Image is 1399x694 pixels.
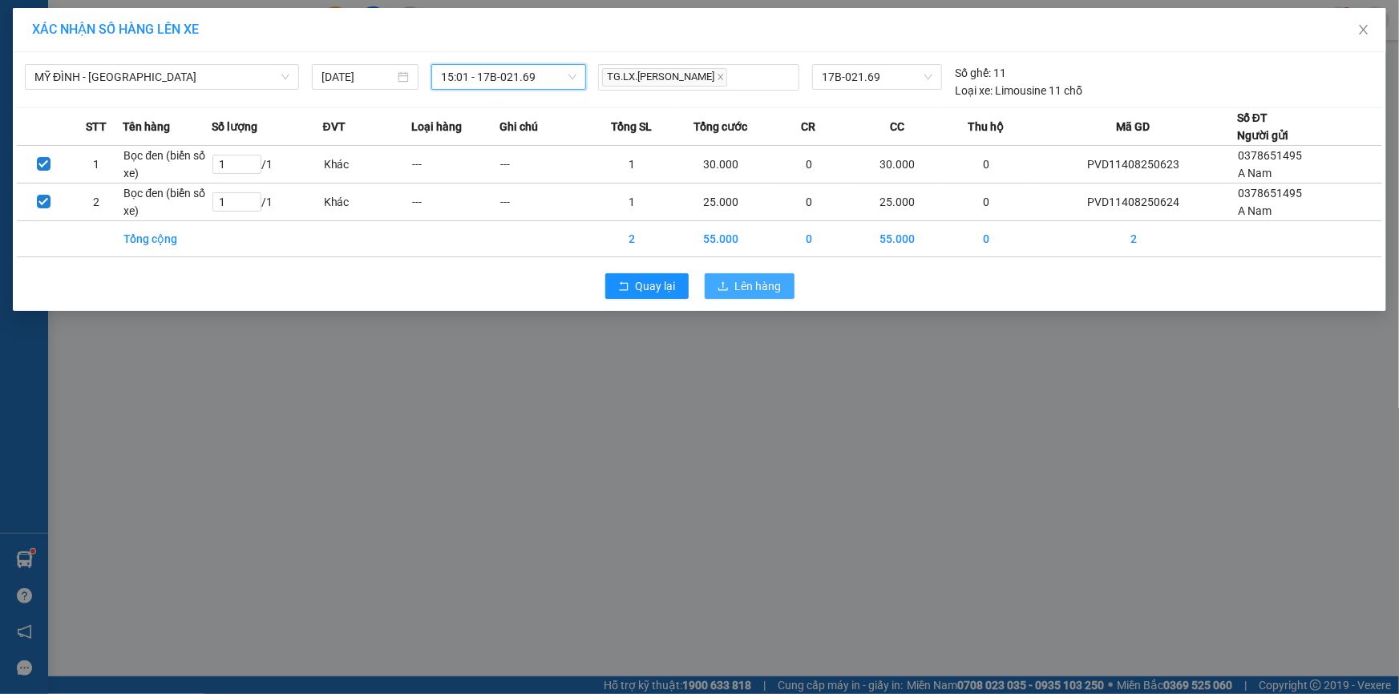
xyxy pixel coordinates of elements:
td: 0 [765,146,853,184]
td: 1 [588,184,677,221]
span: Tổng SL [612,118,653,135]
span: 0378651495 [1238,187,1302,200]
td: Khác [323,184,411,221]
span: TG.LX.[PERSON_NAME] [602,68,727,87]
li: Hotline: 1900 3383, ĐT/Zalo : 0862837383 [150,59,670,79]
span: STT [86,118,107,135]
button: uploadLên hàng [705,273,795,299]
span: Thu hộ [968,118,1004,135]
b: GỬI : VP [PERSON_NAME] [20,116,280,143]
span: Ghi chú [499,118,538,135]
span: Loại hàng [411,118,462,135]
span: Tên hàng [123,118,170,135]
td: --- [411,146,499,184]
li: 237 [PERSON_NAME] , [GEOGRAPHIC_DATA] [150,39,670,59]
span: Số ghế: [955,64,991,82]
span: Lên hàng [735,277,782,295]
td: 25.000 [853,184,941,221]
td: 55.000 [677,221,765,257]
td: --- [411,184,499,221]
td: Bọc đen (biển số xe) [123,146,211,184]
td: 2 [1030,221,1237,257]
td: PVD11408250623 [1030,146,1237,184]
td: 1 [588,146,677,184]
button: rollbackQuay lại [605,273,689,299]
td: 2 [70,184,123,221]
span: MỸ ĐÌNH - THÁI BÌNH [34,65,289,89]
td: 30.000 [677,146,765,184]
td: 30.000 [853,146,941,184]
span: A Nam [1238,204,1272,217]
td: 0 [942,221,1030,257]
span: ĐVT [323,118,346,135]
td: Bọc đen (biển số xe) [123,184,211,221]
span: Loại xe: [955,82,993,99]
span: close [717,73,725,81]
td: 1 [70,146,123,184]
td: / 1 [212,184,323,221]
td: Khác [323,146,411,184]
div: Limousine 11 chỗ [955,82,1082,99]
td: / 1 [212,146,323,184]
span: close [1357,23,1370,36]
div: 11 [955,64,1006,82]
span: 0378651495 [1238,149,1302,162]
td: PVD11408250624 [1030,184,1237,221]
td: 2 [588,221,677,257]
span: rollback [618,280,629,293]
span: 15:01 - 17B-021.69 [441,65,576,89]
span: Mã GD [1117,118,1150,135]
div: Số ĐT Người gửi [1237,109,1288,144]
button: Close [1341,8,1386,53]
span: Số lượng [212,118,257,135]
td: 25.000 [677,184,765,221]
span: XÁC NHẬN SỐ HÀNG LÊN XE [32,22,199,37]
span: CC [890,118,904,135]
span: Quay lại [636,277,676,295]
td: --- [499,146,588,184]
span: CR [802,118,816,135]
td: 0 [942,184,1030,221]
td: 0 [765,184,853,221]
td: 55.000 [853,221,941,257]
td: Tổng cộng [123,221,211,257]
img: logo.jpg [20,20,100,100]
span: Tổng cước [693,118,747,135]
span: A Nam [1238,167,1272,180]
td: 0 [942,146,1030,184]
span: 17B-021.69 [822,65,932,89]
input: 14/08/2025 [321,68,394,86]
span: upload [718,280,729,293]
td: --- [499,184,588,221]
td: 0 [765,221,853,257]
